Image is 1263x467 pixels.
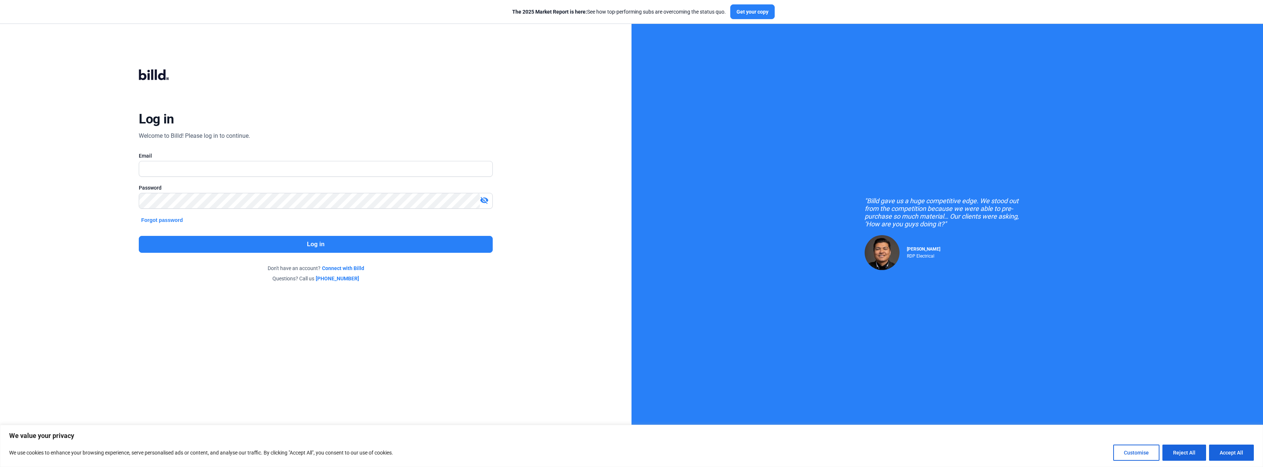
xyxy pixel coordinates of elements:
[865,235,900,270] img: Raul Pacheco
[907,252,940,259] div: RDP Electrical
[512,9,587,15] span: The 2025 Market Report is here:
[512,8,726,15] div: See how top-performing subs are overcoming the status quo.
[9,448,393,457] p: We use cookies to enhance your browsing experience, serve personalised ads or content, and analys...
[865,197,1030,228] div: "Billd gave us a huge competitive edge. We stood out from the competition because we were able to...
[139,216,185,224] button: Forgot password
[139,184,492,191] div: Password
[139,265,492,272] div: Don't have an account?
[139,275,492,282] div: Questions? Call us
[730,4,775,19] button: Get your copy
[1162,445,1206,461] button: Reject All
[139,132,250,140] div: Welcome to Billd! Please log in to continue.
[316,275,359,282] a: [PHONE_NUMBER]
[1113,445,1159,461] button: Customise
[9,431,1254,440] p: We value your privacy
[139,152,492,159] div: Email
[139,236,492,253] button: Log in
[480,196,489,205] mat-icon: visibility_off
[1209,445,1254,461] button: Accept All
[907,247,940,252] span: [PERSON_NAME]
[139,111,174,127] div: Log in
[322,265,364,272] a: Connect with Billd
